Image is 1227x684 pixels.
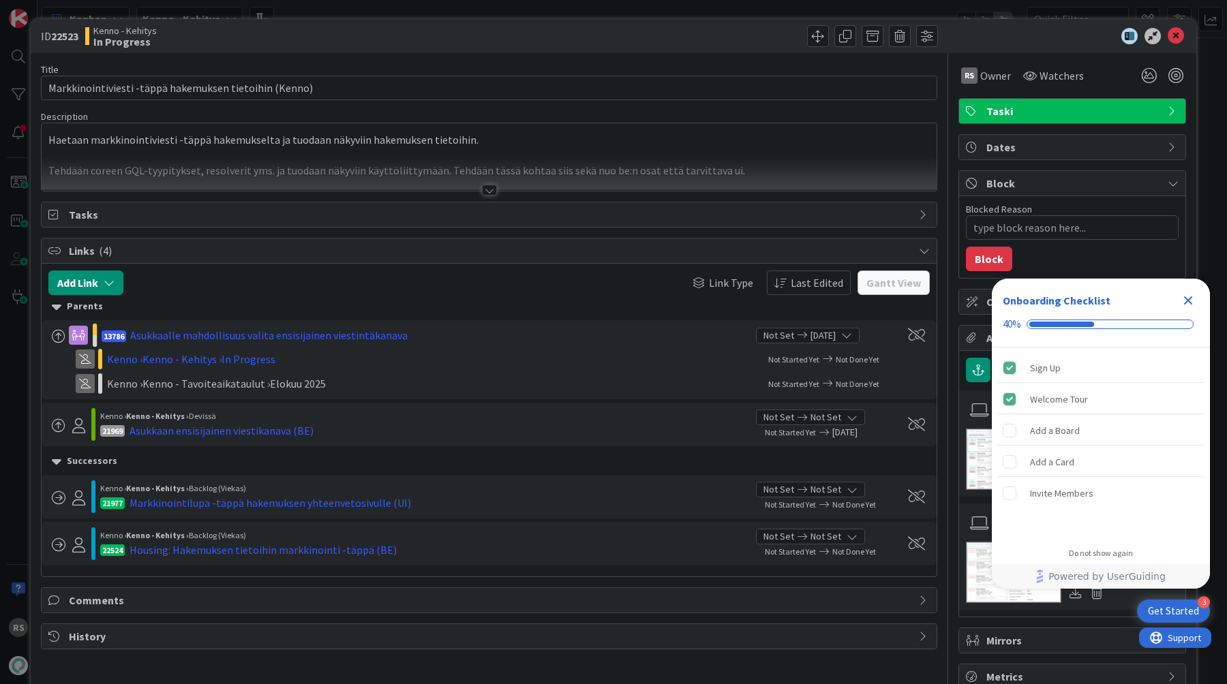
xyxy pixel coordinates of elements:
[189,483,246,493] span: Backlog (Viekas)
[126,411,189,421] b: Kenno - Kehitys ›
[100,544,125,556] div: 22524
[41,63,59,76] label: Title
[811,410,841,424] span: Not Set
[1003,292,1110,309] div: Onboarding Checklist
[986,139,1161,155] span: Dates
[992,279,1210,589] div: Checklist Container
[986,103,1161,119] span: Taski
[961,67,978,84] div: RS
[100,530,126,540] span: Kenno ›
[126,483,189,493] b: Kenno - Kehitys ›
[93,25,157,36] span: Kenno - Kehitys
[100,411,126,421] span: Kenno ›
[836,379,879,389] span: Not Done Yet
[768,354,819,364] span: Not Started Yet
[130,542,397,558] div: Housing: Hakemuksen tietoihin markkinointi -täppä (BE)
[51,29,78,43] b: 22523
[1069,548,1133,559] div: Do not show again
[832,499,876,510] span: Not Done Yet
[765,427,816,437] span: Not Started Yet
[1198,596,1210,608] div: 3
[1040,67,1084,84] span: Watchers
[791,275,843,291] span: Last Edited
[1003,318,1021,330] div: 40%
[189,530,246,540] span: Backlog (Viekas)
[100,425,125,437] div: 21969
[966,247,1012,271] button: Block
[130,495,411,511] div: Markkinointilupa -täppä hakemuksen yhteenvetosivulle (UI)
[1003,318,1199,330] div: Checklist progress: 40%
[48,132,930,148] p: Haetaan markkinointiviesti -täppä hakemukselta ja tuodaan näkyviin hakemuksen tietoihin.
[986,632,1161,649] span: Mirrors
[832,425,892,439] span: [DATE]
[763,410,794,424] span: Not Set
[997,353,1205,383] div: Sign Up is complete.
[48,270,123,295] button: Add Link
[1177,290,1199,311] div: Close Checklist
[999,564,1203,589] a: Powered by UserGuiding
[811,529,841,544] span: Not Set
[102,330,126,342] span: 13786
[100,483,126,493] span: Kenno ›
[1148,604,1199,618] div: Get Started
[966,203,1032,215] label: Blocked Reason
[69,592,912,608] span: Comments
[41,28,78,44] span: ID
[986,330,1161,346] span: Attachments
[99,244,112,258] span: ( 4 )
[858,270,930,295] button: Gantt View
[1030,454,1074,470] div: Add a Card
[997,384,1205,414] div: Welcome Tour is complete.
[52,299,926,314] div: Parents
[130,422,314,439] div: Asukkaan ensisijainen viestikanava (BE)
[986,294,1161,310] span: Custom Fields
[986,175,1161,191] span: Block
[811,482,841,497] span: Not Set
[41,110,88,123] span: Description
[93,36,157,47] b: In Progress
[69,206,912,223] span: Tasks
[130,327,408,343] div: Asukkaalle mahdollisuus valita ensisijainen viestintäkanava
[189,411,216,421] span: Devissä
[811,328,836,343] span: [DATE]
[763,328,794,343] span: Not Set
[1030,485,1093,501] div: Invite Members
[1048,568,1166,585] span: Powered by UserGuiding
[29,2,62,18] span: Support
[100,497,125,509] div: 21977
[832,546,876,557] span: Not Done Yet
[52,454,926,469] div: Successors
[1030,391,1088,407] div: Welcome Tour
[69,628,912,644] span: History
[980,67,1011,84] span: Owner
[1030,422,1080,439] div: Add a Board
[41,76,937,100] input: type card name here...
[107,375,461,392] div: Kenno › Kenno - Tavoiteaikataulut › Elokuu 2025
[997,447,1205,477] div: Add a Card is incomplete.
[992,347,1210,539] div: Checklist items
[763,529,794,544] span: Not Set
[1030,360,1061,376] div: Sign Up
[1137,600,1210,623] div: Open Get Started checklist, remaining modules: 3
[107,351,461,367] div: Kenno › Kenno - Kehitys › In Progress
[836,354,879,364] span: Not Done Yet
[126,530,189,540] b: Kenno - Kehitys ›
[765,546,816,557] span: Not Started Yet
[992,564,1210,589] div: Footer
[709,275,753,291] span: Link Type
[69,243,912,259] span: Links
[1068,584,1083,602] div: Download
[763,482,794,497] span: Not Set
[767,270,851,295] button: Last Edited
[997,478,1205,508] div: Invite Members is incomplete.
[765,499,816,510] span: Not Started Yet
[768,379,819,389] span: Not Started Yet
[997,416,1205,446] div: Add a Board is incomplete.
